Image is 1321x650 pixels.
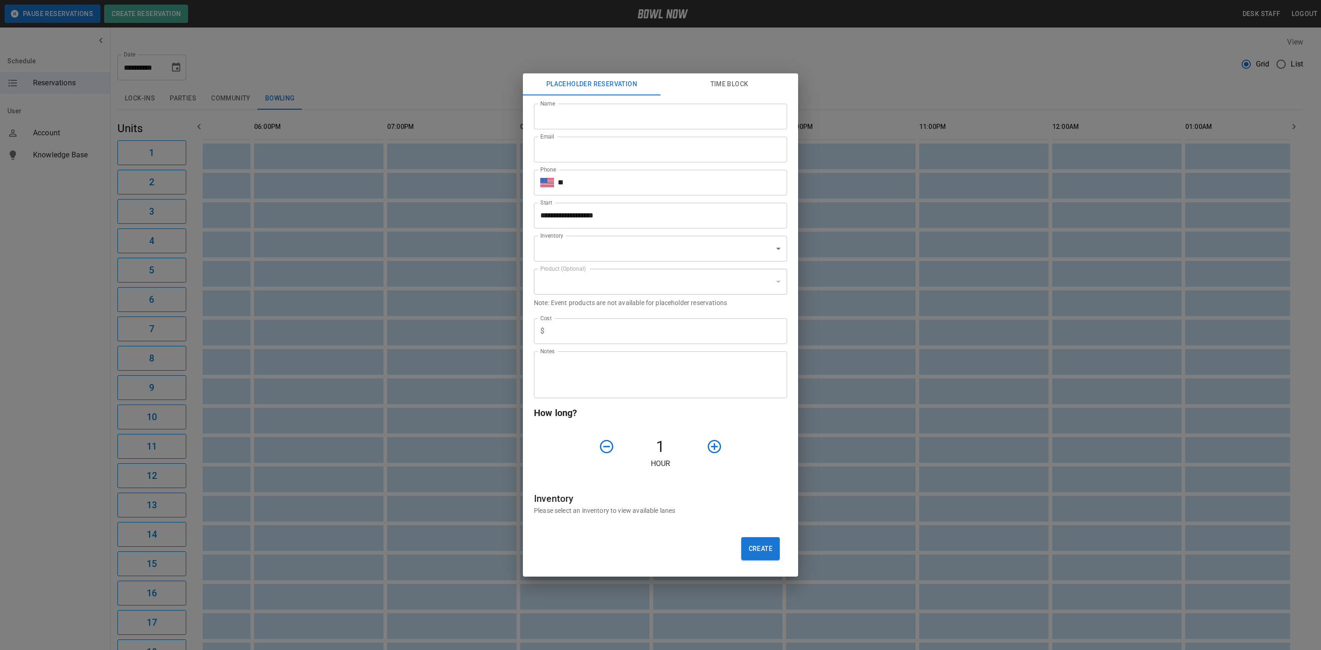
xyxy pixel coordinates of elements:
[618,437,703,456] h4: 1
[534,269,787,294] div: ​
[540,166,556,173] label: Phone
[534,406,787,420] h6: How long?
[534,491,787,506] h6: Inventory
[534,298,787,307] p: Note: Event products are not available for placeholder reservations
[660,73,798,95] button: Time Block
[741,537,780,560] button: Create
[534,506,787,515] p: Please select an inventory to view available lanes
[540,176,554,189] button: Select country
[534,203,781,228] input: Choose date, selected date is Sep 20, 2025
[523,73,660,95] button: Placeholder Reservation
[534,458,787,469] p: Hour
[540,199,552,206] label: Start
[540,326,544,337] p: $
[534,236,787,261] div: ​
